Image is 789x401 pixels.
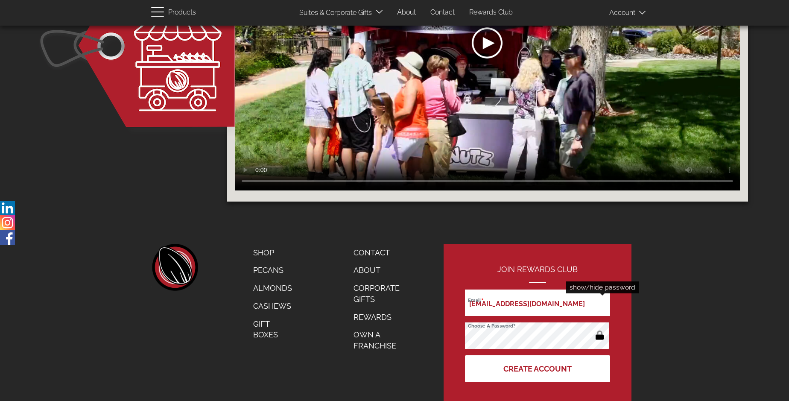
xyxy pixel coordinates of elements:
[247,315,298,344] a: Gift Boxes
[168,6,196,19] span: Products
[151,244,198,291] a: home
[465,265,610,283] h2: Join Rewards Club
[347,261,416,279] a: About
[247,279,298,297] a: Almonds
[347,326,416,354] a: Own a Franchise
[347,244,416,262] a: Contact
[247,244,298,262] a: Shop
[247,261,298,279] a: Pecans
[465,290,610,316] input: Email
[465,355,610,382] button: Create Account
[347,308,416,326] a: Rewards
[247,297,298,315] a: Cashews
[347,279,416,308] a: Corporate Gifts
[391,4,422,21] a: About
[566,281,639,293] div: show/hide password
[424,4,461,21] a: Contact
[293,5,374,21] a: Suites & Corporate Gifts
[463,4,519,21] a: Rewards Club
